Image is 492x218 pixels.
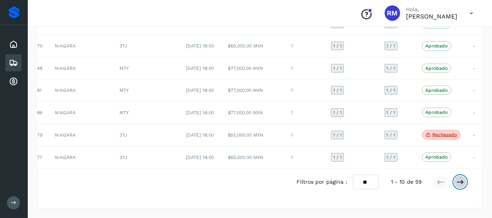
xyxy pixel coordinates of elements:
span: 1 / 1 [333,66,342,71]
span: 1 / 1 [333,133,342,137]
span: 3TJ [120,155,127,160]
span: 3TJ [120,43,127,49]
td: NIAGARA [49,146,113,168]
span: [DATE] 18:00 [186,66,214,71]
td: NIAGARA [49,123,113,146]
td: 1 [285,101,325,123]
span: 1 / 1 [387,44,396,48]
span: Filtros por página : [297,178,347,186]
td: 1 [285,79,325,101]
div: Embarques [5,54,22,71]
td: - [467,123,484,146]
span: [DATE] 18:00 [186,88,214,93]
td: - [467,146,484,168]
td: 1 [285,123,325,146]
td: 1 [285,146,325,168]
p: Aprobado [426,66,448,71]
span: 1 / 1 [387,66,396,71]
span: 1 / 1 [387,133,396,137]
span: MTY [120,88,129,93]
td: NIAGARA [49,79,113,101]
span: 1 / 1 [387,155,396,160]
div: Cuentas por cobrar [5,73,22,90]
td: - [467,57,484,79]
td: NIAGARA [49,35,113,57]
td: NIAGARA [49,57,113,79]
p: Aprobado [426,154,448,160]
p: Aprobado [426,110,448,115]
div: Inicio [5,36,22,53]
p: Aprobado [426,43,448,49]
span: 1 - 10 de 59 [391,178,422,186]
td: - [467,101,484,123]
span: 1 / 1 [333,155,342,160]
span: 3TJ [120,132,127,138]
span: MTY [120,110,129,115]
span: 1 / 1 [387,110,396,115]
td: 1 [285,57,325,79]
td: - [467,79,484,101]
span: [DATE] 18:00 [186,43,214,49]
span: 1 / 1 [333,44,342,48]
td: $77,000.00 MXN [222,79,285,101]
td: 1 [285,35,325,57]
p: Hola, [406,6,458,13]
p: Aprobado [426,88,448,93]
span: [DATE] 18:00 [186,132,214,138]
td: $65,000.00 MXN [222,146,285,168]
td: $77,000.00 MXN [222,57,285,79]
td: $55,000.00 MXN [222,123,285,146]
td: NIAGARA [49,101,113,123]
td: $77,000.00 MXN [222,101,285,123]
span: MTY [120,66,129,71]
td: $65,000.00 MXN [222,35,285,57]
span: 1 / 1 [387,88,396,93]
span: 1 / 1 [333,88,342,93]
span: [DATE] 18:00 [186,110,214,115]
td: - [467,35,484,57]
span: 1 / 1 [333,110,342,115]
span: [DATE] 18:00 [186,155,214,160]
p: Rechazado [433,132,457,137]
p: RICARDO MONTEMAYOR [406,13,458,20]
